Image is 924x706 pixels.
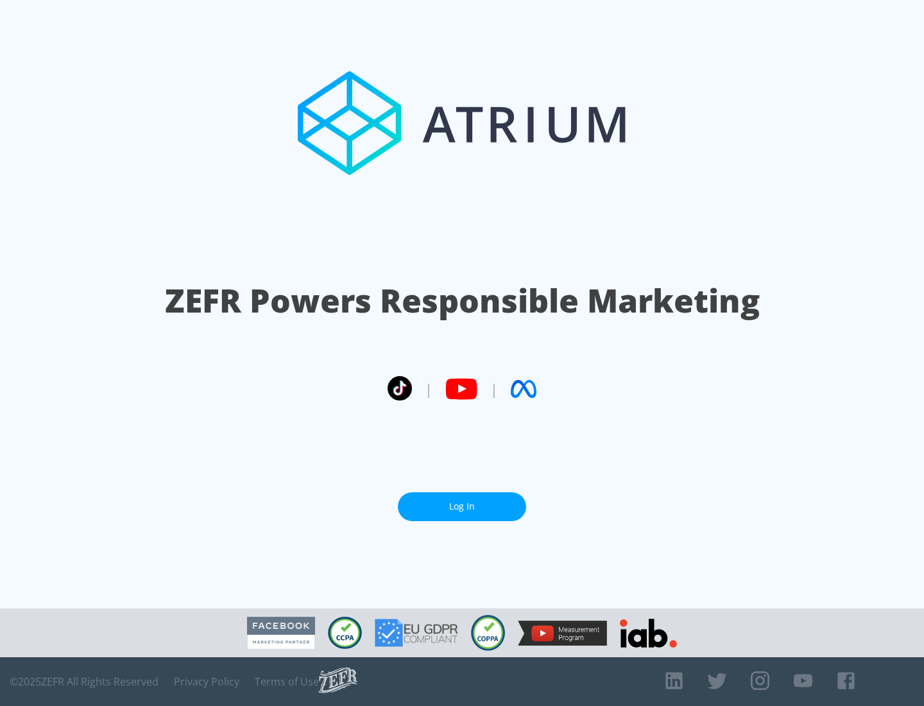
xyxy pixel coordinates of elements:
img: CCPA Compliant [328,617,362,649]
a: Privacy Policy [174,675,239,688]
img: Facebook Marketing Partner [247,617,315,650]
span: | [490,379,498,399]
img: IAB [620,619,677,648]
a: Terms of Use [255,675,319,688]
a: Log In [398,492,526,521]
span: © 2025 ZEFR All Rights Reserved [10,675,158,688]
img: COPPA Compliant [471,615,505,651]
span: | [425,379,432,399]
h1: ZEFR Powers Responsible Marketing [165,279,760,323]
img: YouTube Measurement Program [518,621,607,646]
img: GDPR Compliant [375,619,458,647]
